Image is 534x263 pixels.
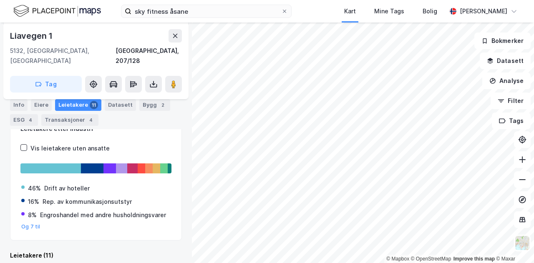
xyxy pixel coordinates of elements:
div: ESG [10,114,38,126]
div: Info [10,99,28,111]
a: Improve this map [453,256,495,262]
div: 4 [26,116,35,124]
a: OpenStreetMap [411,256,451,262]
div: Kontrollprogram for chat [492,223,534,263]
div: Transaksjoner [41,114,98,126]
div: 16% [28,197,39,207]
img: logo.f888ab2527a4732fd821a326f86c7f29.svg [13,4,101,18]
div: Rep. av kommunikasjonsutstyr [43,197,132,207]
div: Drift av hoteller [44,183,90,193]
button: Datasett [480,53,531,69]
div: Leietakere (11) [10,250,182,260]
div: Leietakere [55,99,101,111]
div: 8% [28,210,37,220]
div: 46% [28,183,41,193]
iframe: Chat Widget [492,223,534,263]
div: 2 [159,101,167,109]
div: 4 [87,116,95,124]
button: Analyse [482,73,531,89]
div: [GEOGRAPHIC_DATA], 207/128 [116,46,182,66]
div: 11 [90,101,98,109]
div: 5132, [GEOGRAPHIC_DATA], [GEOGRAPHIC_DATA] [10,46,116,66]
div: Kart [344,6,356,16]
button: Tag [10,76,82,93]
button: Og 7 til [21,223,40,230]
div: Vis leietakere uten ansatte [30,143,110,153]
button: Tags [492,113,531,129]
div: Bolig [423,6,437,16]
div: Liavegen 1 [10,29,54,43]
button: Bokmerker [474,33,531,49]
div: Mine Tags [374,6,404,16]
div: Engroshandel med andre husholdningsvarer [40,210,166,220]
button: Filter [491,93,531,109]
input: Søk på adresse, matrikkel, gårdeiere, leietakere eller personer [131,5,281,18]
div: Datasett [105,99,136,111]
div: Eiere [31,99,52,111]
a: Mapbox [386,256,409,262]
div: Bygg [139,99,170,111]
div: [PERSON_NAME] [460,6,507,16]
